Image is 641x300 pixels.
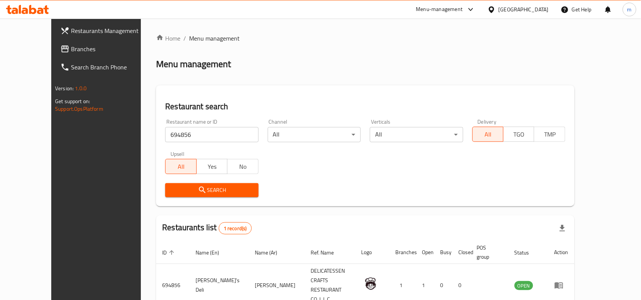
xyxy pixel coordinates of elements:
[75,83,87,93] span: 1.0.0
[416,241,434,264] th: Open
[219,225,251,232] span: 1 record(s)
[162,222,251,234] h2: Restaurants list
[515,281,533,290] span: OPEN
[169,161,193,172] span: All
[362,274,380,293] img: Tito's Deli
[515,281,533,290] div: OPEN
[71,44,152,53] span: Branches
[71,26,152,35] span: Restaurants Management
[54,40,158,58] a: Branches
[171,151,185,157] label: Upsell
[537,129,562,140] span: TMP
[71,63,152,72] span: Search Branch Phone
[231,161,255,172] span: No
[165,159,196,174] button: All
[370,127,463,142] div: All
[55,96,90,106] span: Get support on:
[534,127,565,142] button: TMP
[478,119,497,124] label: Delivery
[196,159,227,174] button: Yes
[219,222,252,234] div: Total records count
[553,219,572,237] div: Export file
[627,5,632,14] span: m
[189,34,240,43] span: Menu management
[390,241,416,264] th: Branches
[355,241,390,264] th: Logo
[156,34,180,43] a: Home
[416,5,463,14] div: Menu-management
[156,34,575,43] nav: breadcrumb
[165,101,565,112] h2: Restaurant search
[165,183,258,197] button: Search
[476,129,500,140] span: All
[55,83,74,93] span: Version:
[162,248,177,257] span: ID
[477,243,499,261] span: POS group
[499,5,549,14] div: [GEOGRAPHIC_DATA]
[165,127,258,142] input: Search for restaurant name or ID..
[472,127,504,142] button: All
[200,161,224,172] span: Yes
[156,58,231,70] h2: Menu management
[311,248,344,257] span: Ref. Name
[183,34,186,43] li: /
[255,248,287,257] span: Name (Ar)
[554,281,568,290] div: Menu
[434,241,453,264] th: Busy
[515,248,539,257] span: Status
[54,22,158,40] a: Restaurants Management
[268,127,361,142] div: All
[453,241,471,264] th: Closed
[196,248,229,257] span: Name (En)
[507,129,531,140] span: TGO
[548,241,575,264] th: Action
[227,159,258,174] button: No
[55,104,103,114] a: Support.OpsPlatform
[171,185,252,195] span: Search
[54,58,158,76] a: Search Branch Phone
[503,127,534,142] button: TGO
